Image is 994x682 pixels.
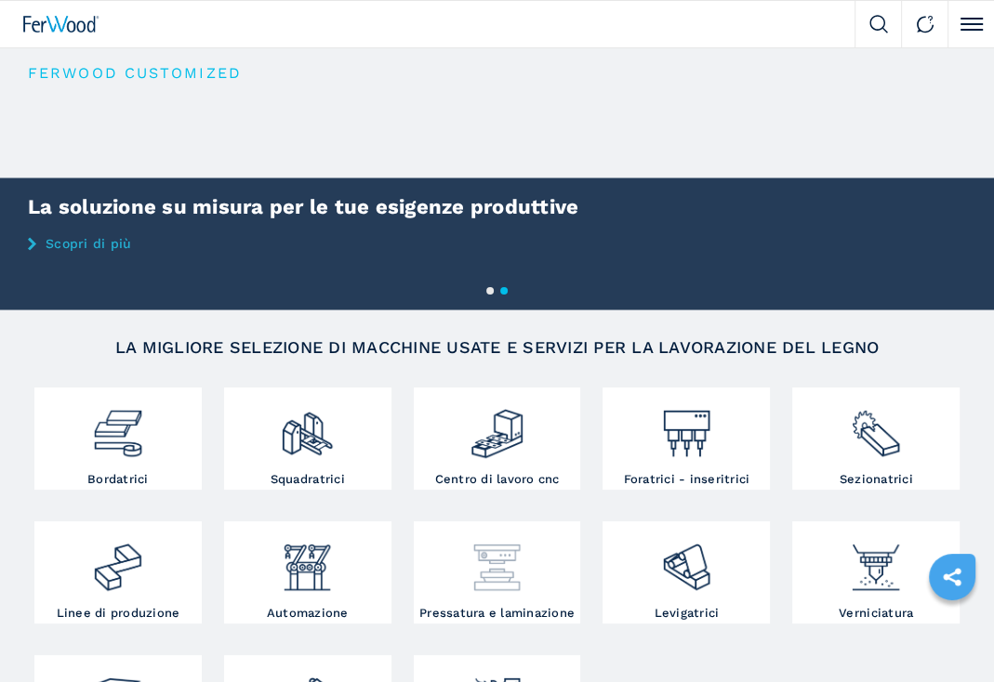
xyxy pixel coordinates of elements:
[470,526,524,595] img: pressa-strettoia.png
[603,521,770,623] a: Levigatrici
[280,526,335,595] img: automazione.png
[623,473,749,485] h3: Foratrici - inseritrici
[929,554,975,600] a: sharethis
[659,392,714,461] img: foratrici_inseritrici_2.png
[434,473,559,485] h3: Centro di lavoro cnc
[280,392,335,461] img: squadratrici_2.png
[224,387,391,490] a: Squadratrici
[34,521,202,623] a: Linee di produzione
[915,598,980,668] iframe: Chat
[916,15,934,33] img: Contact us
[71,339,923,356] h2: LA MIGLIORE SELEZIONE DI MACCHINE USATE E SERVIZI PER LA LAVORAZIONE DEL LEGNO
[848,526,903,595] img: verniciatura_1.png
[419,607,575,619] h3: Pressatura e laminazione
[948,1,994,47] button: Click to toggle menu
[848,392,903,461] img: sezionatrici_2.png
[470,392,524,461] img: centro_di_lavoro_cnc_2.png
[792,387,960,490] a: Sezionatrici
[486,287,494,295] button: 1
[869,15,888,33] img: Search
[500,287,508,295] button: 2
[414,521,581,623] a: Pressatura e laminazione
[839,607,913,619] h3: Verniciatura
[23,16,99,33] img: Ferwood
[57,607,180,619] h3: Linee di produzione
[90,392,145,461] img: bordatrici_1.png
[792,521,960,623] a: Verniciatura
[840,473,913,485] h3: Sezionatrici
[603,387,770,490] a: Foratrici - inseritrici
[267,607,349,619] h3: Automazione
[224,521,391,623] a: Automazione
[34,387,202,490] a: Bordatrici
[271,473,345,485] h3: Squadratrici
[659,526,714,595] img: levigatrici_2.png
[654,607,719,619] h3: Levigatrici
[87,473,149,485] h3: Bordatrici
[414,387,581,490] a: Centro di lavoro cnc
[90,526,145,595] img: linee_di_produzione_2.png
